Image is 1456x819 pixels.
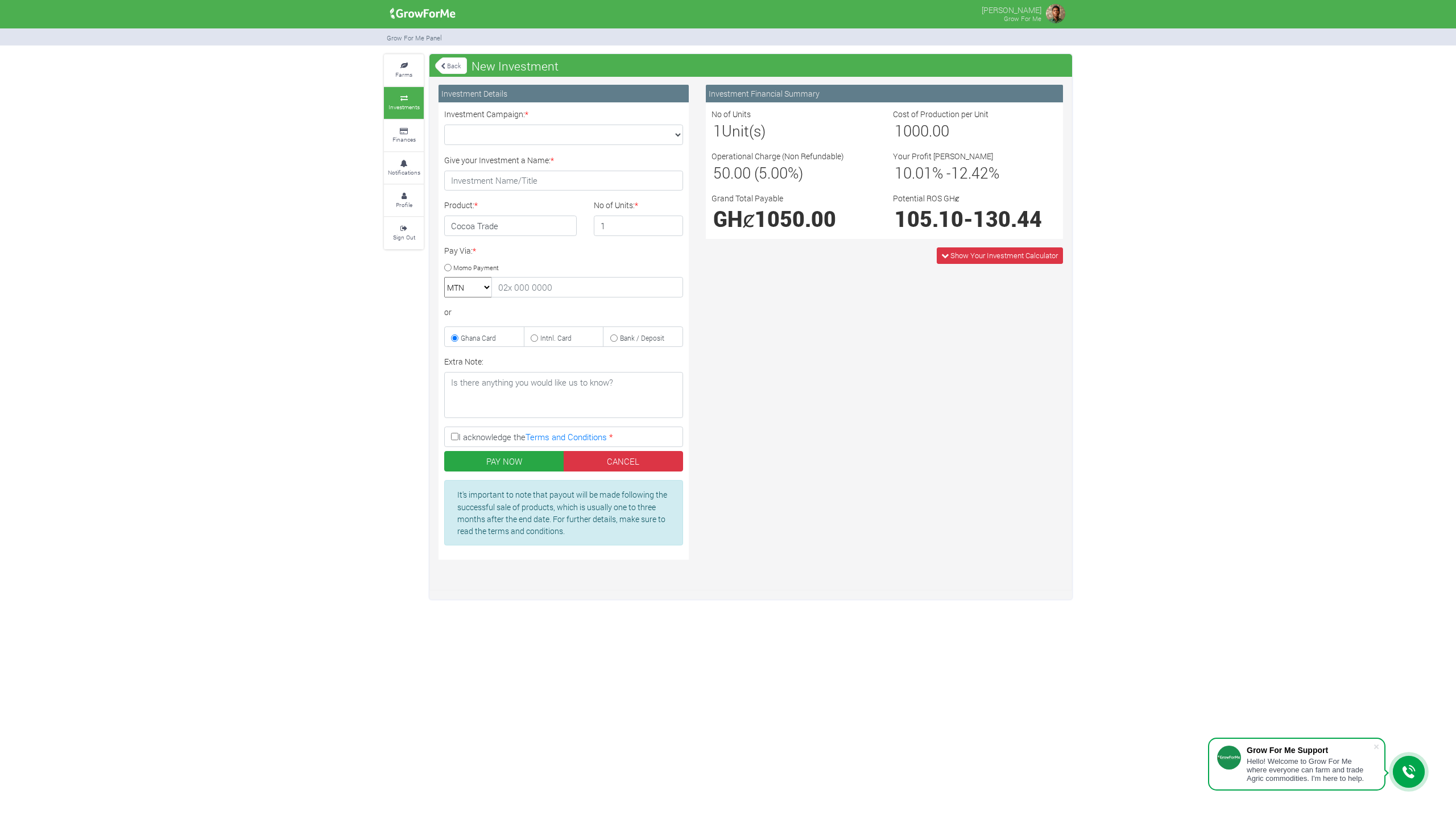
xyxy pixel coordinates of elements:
label: Grand Total Payable [712,192,783,204]
input: Investment Name/Title [444,171,683,191]
span: 12.42 [951,163,988,183]
span: 1000.00 [895,121,949,140]
span: 1050.00 [755,205,836,233]
a: Farms [384,55,424,86]
a: Sign Out [384,217,424,249]
div: Investment Financial Summary [706,85,1063,102]
button: PAY NOW [444,451,564,471]
span: 105.10 [895,205,963,233]
span: 10.01 [895,163,932,183]
label: I acknowledge the [444,427,683,447]
label: Product: [444,199,478,211]
h1: - [895,206,1056,231]
small: Bank / Deposit [620,333,664,342]
label: Cost of Production per Unit [893,108,988,120]
input: Ghana Card [451,334,458,342]
img: growforme image [386,2,460,25]
label: Pay Via: [444,245,476,257]
span: 130.44 [973,205,1042,233]
label: Operational Charge (Non Refundable) [712,150,844,162]
a: Back [435,56,467,75]
input: Intnl. Card [531,334,538,342]
div: Grow For Me Support [1247,746,1373,755]
a: Finances [384,120,424,151]
small: Intnl. Card [540,333,572,342]
a: Terms and Conditions [526,431,607,442]
small: Sign Out [393,233,415,241]
div: or [444,306,683,318]
input: Bank / Deposit [610,334,618,342]
a: Profile [384,185,424,216]
input: I acknowledge theTerms and Conditions * [451,433,458,440]
small: Grow For Me Panel [387,34,442,42]
h3: Unit(s) [713,122,874,140]
h1: GHȼ [713,206,874,231]
small: Farms [395,71,412,78]
span: New Investment [469,55,561,77]
div: Investment Details [439,85,689,102]
a: CANCEL [564,451,684,471]
a: Investments [384,87,424,118]
span: 50.00 (5.00%) [713,163,803,183]
small: Finances [392,135,416,143]
p: [PERSON_NAME] [982,2,1041,16]
img: growforme image [1044,2,1067,25]
label: Investment Campaign: [444,108,528,120]
label: No of Units [712,108,751,120]
p: It's important to note that payout will be made following the successful sale of products, which ... [457,489,670,537]
label: No of Units: [594,199,638,211]
div: Hello! Welcome to Grow For Me where everyone can farm and trade Agric commodities. I'm here to help. [1247,757,1373,783]
input: 02x 000 0000 [491,277,683,297]
small: Grow For Me [1004,14,1041,23]
label: Potential ROS GHȼ [893,192,959,204]
span: 1 [713,121,722,140]
small: Profile [396,201,412,209]
small: Ghana Card [461,333,496,342]
small: Momo Payment [453,263,499,271]
small: Investments [388,103,420,111]
input: Momo Payment [444,264,452,271]
small: Notifications [388,168,420,176]
a: Notifications [384,152,424,184]
label: Extra Note: [444,355,483,367]
label: Give your Investment a Name: [444,154,554,166]
h4: Cocoa Trade [444,216,577,236]
h3: % - % [895,164,1056,182]
span: Show Your Investment Calculator [950,250,1058,260]
label: Your Profit [PERSON_NAME] [893,150,993,162]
